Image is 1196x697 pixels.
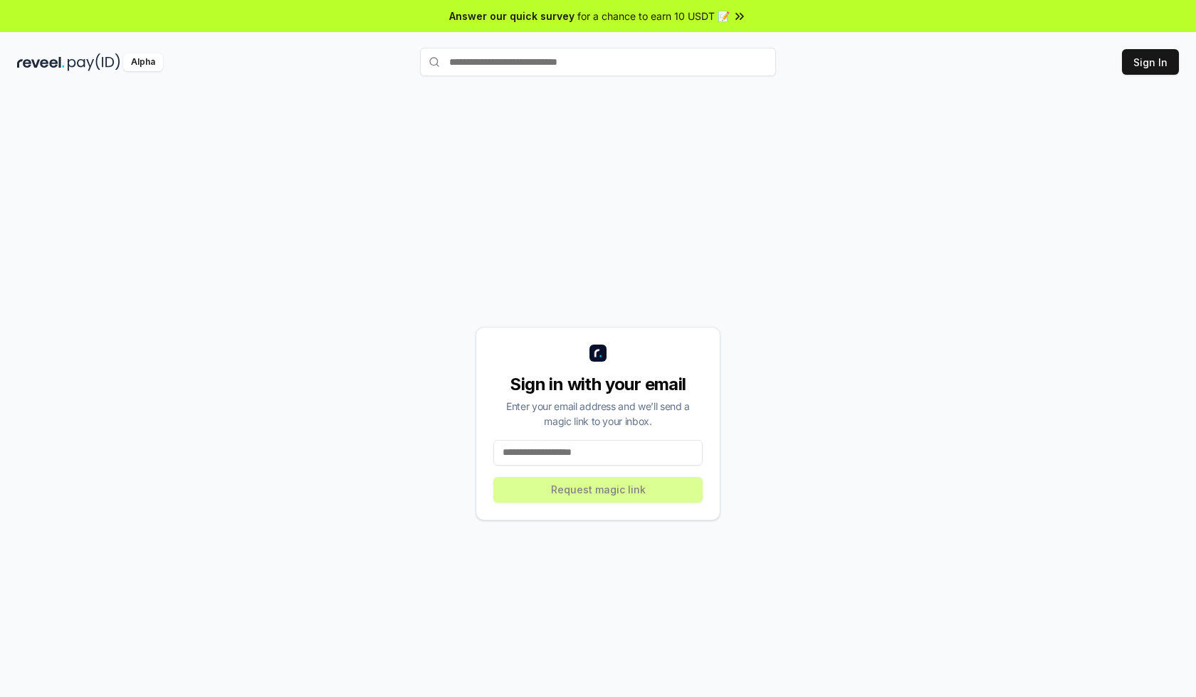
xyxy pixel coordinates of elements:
[577,9,730,23] span: for a chance to earn 10 USDT 📝
[68,53,120,71] img: pay_id
[123,53,163,71] div: Alpha
[493,373,703,396] div: Sign in with your email
[17,53,65,71] img: reveel_dark
[1122,49,1179,75] button: Sign In
[589,345,607,362] img: logo_small
[449,9,575,23] span: Answer our quick survey
[493,399,703,429] div: Enter your email address and we’ll send a magic link to your inbox.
